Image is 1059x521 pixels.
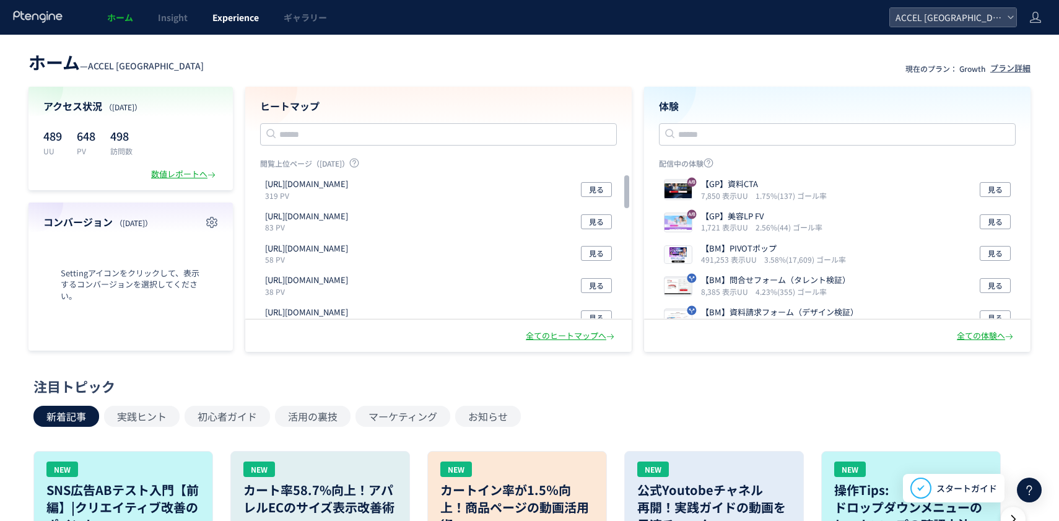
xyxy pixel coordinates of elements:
[243,462,275,477] div: NEW
[110,146,133,156] p: 訪問数
[265,274,348,286] p: https://secure-link.jp/wf
[265,190,353,201] p: 319 PV
[589,214,604,229] span: 見る
[581,310,612,325] button: 見る
[77,126,95,146] p: 648
[212,11,259,24] span: Experience
[905,63,985,74] p: 現在のプラン： Growth
[107,11,133,24] span: ホーム
[185,406,270,427] button: 初心者ガイド
[275,406,351,427] button: 活用の裏技
[581,182,612,197] button: 見る
[260,158,617,173] p: 閲覧上位ページ（[DATE]）
[526,330,617,342] div: 全てのヒートマップへ
[265,307,348,318] p: https://accel-japan.com/promotion_tool/
[151,169,218,180] div: 数値レポートへ
[892,8,1002,27] span: ACCEL [GEOGRAPHIC_DATA]
[265,222,353,232] p: 83 PV
[43,215,218,229] h4: コンバージョン
[581,214,612,229] button: 見る
[104,406,180,427] button: 実践ヒント
[28,50,204,74] div: —
[265,286,353,297] p: 38 PV
[43,146,62,156] p: UU
[440,462,472,477] div: NEW
[43,99,218,113] h4: アクセス状況
[265,243,348,255] p: https://accel-japan.com/
[589,246,604,261] span: 見る
[637,462,669,477] div: NEW
[936,482,997,495] span: スタートガイド
[158,11,188,24] span: Insight
[243,481,397,516] h3: カート率58.7%向上！アパレルECのサイズ表示改善術
[265,178,348,190] p: https://accel-japan.com/lp/gp2307_5/
[260,99,617,113] h4: ヒートマップ
[581,278,612,293] button: 見る
[589,310,604,325] span: 見る
[105,102,142,112] span: （[DATE]）
[589,278,604,293] span: 見る
[88,59,204,72] span: ACCEL [GEOGRAPHIC_DATA]
[581,246,612,261] button: 見る
[43,126,62,146] p: 489
[265,254,353,265] p: 58 PV
[33,406,99,427] button: 新着記事
[115,217,152,228] span: （[DATE]）
[110,126,133,146] p: 498
[28,50,80,74] span: ホーム
[589,182,604,197] span: 見る
[455,406,521,427] button: お知らせ
[284,11,327,24] span: ギャラリー
[43,268,218,302] span: Settingアイコンをクリックして、表示するコンバージョンを選択してください。
[265,211,348,222] p: https://accel-japan.com/lp/gp2501_1/
[77,146,95,156] p: PV
[834,462,866,477] div: NEW
[265,318,353,329] p: 23 PV
[33,377,1019,396] div: 注目トピック
[355,406,450,427] button: マーケティング
[990,63,1031,74] div: プラン詳細
[46,462,78,477] div: NEW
